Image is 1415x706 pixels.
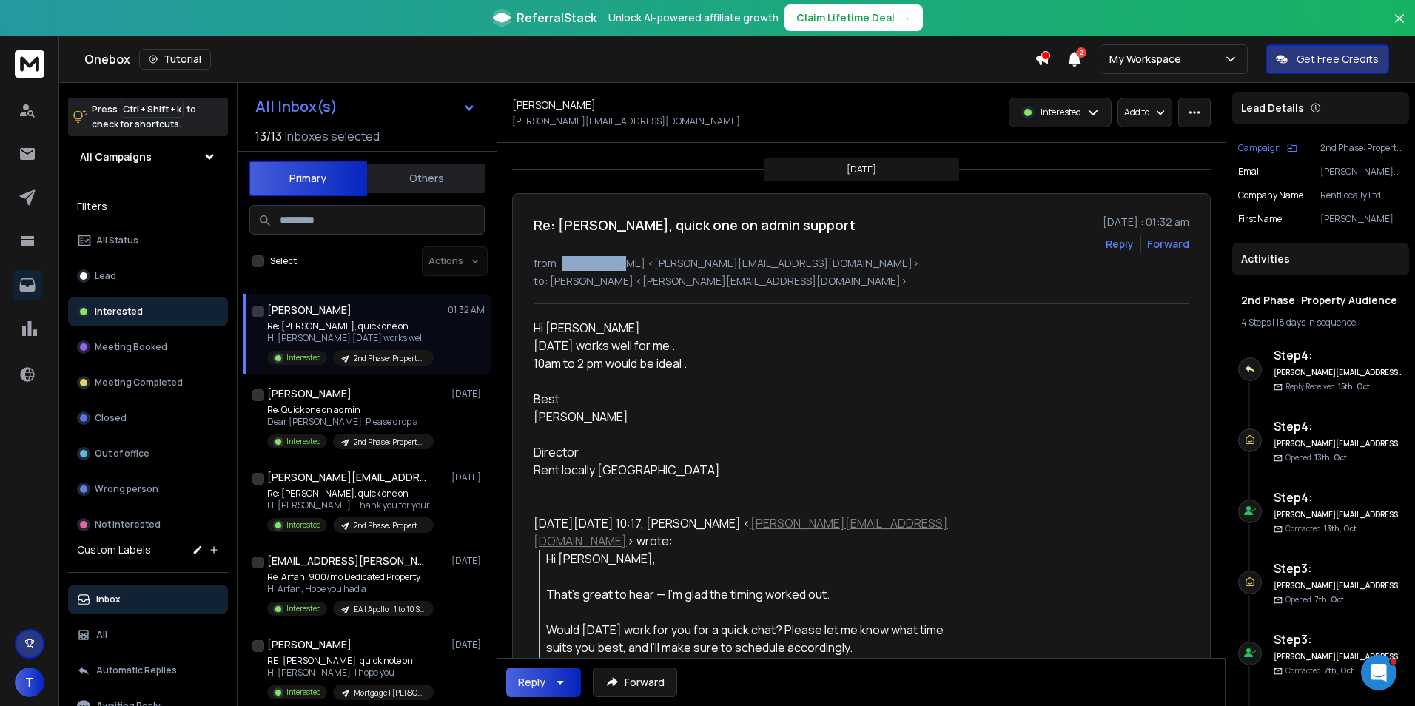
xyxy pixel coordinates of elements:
[1324,523,1357,534] span: 13th, Oct
[95,341,167,353] p: Meeting Booked
[1285,665,1354,676] p: Contacted
[1274,488,1403,506] h6: Step 4 :
[517,9,596,27] span: ReferralStack
[1274,417,1403,435] h6: Step 4 :
[96,235,138,246] p: All Status
[1238,189,1303,201] p: Company Name
[512,115,740,127] p: [PERSON_NAME][EMAIL_ADDRESS][DOMAIN_NAME]
[1320,166,1403,178] p: [PERSON_NAME][EMAIL_ADDRESS][DOMAIN_NAME]
[847,164,876,175] p: [DATE]
[77,542,151,557] h3: Custom Labels
[1241,316,1271,329] span: 4 Steps
[354,520,425,531] p: 2nd Phase: Property Audience
[367,162,485,195] button: Others
[68,474,228,504] button: Wrong person
[512,98,596,112] h1: [PERSON_NAME]
[267,554,430,568] h1: [EMAIL_ADDRESS][PERSON_NAME][DOMAIN_NAME]
[506,668,581,697] button: Reply
[534,274,1189,289] p: to: [PERSON_NAME] <[PERSON_NAME][EMAIL_ADDRESS][DOMAIN_NAME]>
[534,408,966,479] div: [PERSON_NAME]
[1041,107,1081,118] p: Interested
[68,656,228,685] button: Automatic Replies
[1361,655,1396,690] iframe: Intercom live chat
[243,92,488,121] button: All Inbox(s)
[451,555,485,567] p: [DATE]
[534,337,966,354] div: [DATE] works well for me .
[1276,316,1356,329] span: 18 days in sequence
[267,386,352,401] h1: [PERSON_NAME]
[451,639,485,650] p: [DATE]
[267,655,434,667] p: RE: [PERSON_NAME], quick note on
[68,332,228,362] button: Meeting Booked
[68,510,228,539] button: Not Interested
[1314,594,1344,605] span: 7th, Oct
[1103,215,1189,229] p: [DATE] : 01:32 am
[84,49,1035,70] div: Onebox
[267,470,430,485] h1: [PERSON_NAME][EMAIL_ADDRESS][DOMAIN_NAME]
[1238,213,1282,225] p: First Name
[96,594,121,605] p: Inbox
[267,404,434,416] p: Re: Quick one on admin
[121,101,184,118] span: Ctrl + Shift + k
[139,49,211,70] button: Tutorial
[267,332,434,344] p: Hi [PERSON_NAME] [DATE] works well
[267,500,434,511] p: Hi [PERSON_NAME], Thank you for your
[1274,346,1403,364] h6: Step 4 :
[608,10,779,25] p: Unlock AI-powered affiliate growth
[1274,580,1403,591] h6: [PERSON_NAME][EMAIL_ADDRESS][DOMAIN_NAME]
[68,403,228,433] button: Closed
[68,620,228,650] button: All
[68,585,228,614] button: Inbox
[448,304,485,316] p: 01:32 AM
[286,603,321,614] p: Interested
[95,412,127,424] p: Closed
[267,667,434,679] p: Hi [PERSON_NAME], I hope you
[68,226,228,255] button: All Status
[451,471,485,483] p: [DATE]
[534,256,1189,271] p: from: [PERSON_NAME] <[PERSON_NAME][EMAIL_ADDRESS][DOMAIN_NAME]>
[1274,631,1403,648] h6: Step 3 :
[267,303,352,317] h1: [PERSON_NAME]
[1124,107,1149,118] p: Add to
[534,514,966,550] div: [DATE][DATE] 10:17, [PERSON_NAME] < > wrote:
[249,161,367,196] button: Primary
[534,390,966,408] div: Best
[1266,44,1389,74] button: Get Free Credits
[96,665,177,676] p: Automatic Replies
[1238,142,1281,154] p: Campaign
[95,483,158,495] p: Wrong person
[1274,559,1403,577] h6: Step 3 :
[1238,142,1297,154] button: Campaign
[1274,509,1403,520] h6: [PERSON_NAME][EMAIL_ADDRESS][DOMAIN_NAME]
[267,488,434,500] p: Re: [PERSON_NAME], quick one on
[68,297,228,326] button: Interested
[95,519,161,531] p: Not Interested
[1338,381,1370,391] span: 15th, Oct
[267,416,434,428] p: Dear [PERSON_NAME], Please drop a
[1274,367,1403,378] h6: [PERSON_NAME][EMAIL_ADDRESS][DOMAIN_NAME]
[15,668,44,697] button: T
[68,142,228,172] button: All Campaigns
[255,99,337,114] h1: All Inbox(s)
[1232,243,1409,275] div: Activities
[1320,189,1403,201] p: RentLocally Ltd
[354,687,425,699] p: Mortgage | [PERSON_NAME] | 2 Camp. | 400 Contact
[1241,293,1400,308] h1: 2nd Phase: Property Audience
[546,621,966,656] div: Would [DATE] work for you for a quick chat? Please let me know what time suits you best, and I’ll...
[255,127,282,145] span: 13 / 13
[270,255,297,267] label: Select
[95,270,116,282] p: Lead
[92,102,196,132] p: Press to check for shortcuts.
[286,687,321,698] p: Interested
[1274,651,1403,662] h6: [PERSON_NAME][EMAIL_ADDRESS][DOMAIN_NAME]
[1076,47,1086,58] span: 2
[593,668,677,697] button: Forward
[354,437,425,448] p: 2nd Phase: Property Audience
[1285,381,1370,392] p: Reply Received
[534,319,966,337] div: Hi [PERSON_NAME]
[1238,166,1261,178] p: Email
[451,388,485,400] p: [DATE]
